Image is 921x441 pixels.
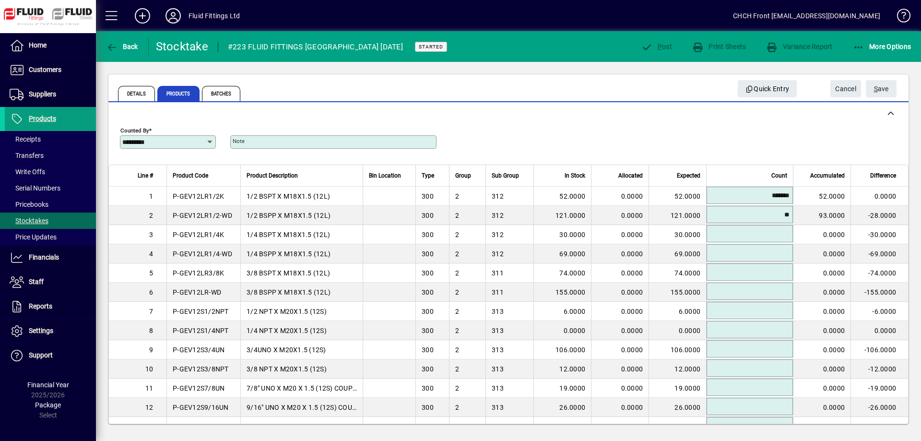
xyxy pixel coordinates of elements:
span: Batches [202,86,241,101]
span: P-GEV12S3/8NPT [173,365,229,373]
span: 4 [149,250,153,258]
span: Type [422,170,434,181]
span: 2 [455,250,459,258]
span: Reports [29,302,52,310]
span: 311 [492,288,504,296]
a: Serial Numbers [5,180,96,196]
span: M18X1.5 [DEMOGRAPHIC_DATA] STUD X M20X1.5 (12S) [247,423,421,430]
span: Receipts [10,135,41,143]
td: 19.0000 [533,379,591,398]
span: P-GEV12LR1/2-WD [173,212,232,219]
div: 52.0000 [799,191,845,201]
div: 0.0000 [799,345,845,355]
span: Back [106,43,138,50]
span: Cancel [835,81,856,97]
td: 6.0000 [533,302,591,321]
span: Expected [677,170,700,181]
span: 313 [492,365,504,373]
span: 2 [455,269,459,277]
span: Products [157,86,200,101]
td: 52.0000 [533,187,591,206]
div: 0.0000 [799,326,845,335]
td: 121.0000 [533,206,591,225]
td: 0.0000 [533,321,591,340]
td: 0.0000 [591,283,649,302]
span: 69.0000 [674,250,700,258]
span: 3/8 NPT X M20X1.5 (12S) [247,365,327,373]
div: Stocktake [156,39,208,54]
button: Profile [158,7,189,24]
span: S [874,85,878,93]
td: -6.0000 [850,302,908,321]
div: Product Description [247,170,357,181]
a: Suppliers [5,83,96,107]
span: 312 [492,192,504,200]
span: 12 [145,404,153,411]
span: 7/8" UNO X M20 X 1.5 (12S) COUPLING [247,384,368,392]
div: CHCH Front [EMAIL_ADDRESS][DOMAIN_NAME] [733,8,880,24]
span: Product Description [247,170,298,181]
td: -30.0000 [850,225,908,244]
td: 0.0000 [850,321,908,340]
span: 2 [455,404,459,411]
span: 6 [149,288,153,296]
button: Cancel [830,80,861,97]
td: 74.0000 [533,263,591,283]
a: Settings [5,319,96,343]
span: Financial Year [27,381,69,389]
span: 300 [422,346,434,354]
span: 2 [455,231,459,238]
td: 0.0000 [591,398,649,417]
span: 313 [492,404,504,411]
span: 5 [149,269,153,277]
a: Transfers [5,147,96,164]
div: 0.0000 [799,307,845,316]
span: 30.0000 [674,231,700,238]
span: P-GEV12LR-WD [173,288,221,296]
div: 0.0000 [799,268,845,278]
span: Product Code [173,170,208,181]
span: 1/4 BSPP X M18X1.5 (12L) [247,250,331,258]
span: Suppliers [29,90,56,98]
span: 52.0000 [674,192,700,200]
td: 0.0000 [591,302,649,321]
td: 0.0000 [850,187,908,206]
a: Staff [5,270,96,294]
span: ave [874,81,889,97]
td: 69.0000 [533,244,591,263]
span: 19.0000 [674,384,700,392]
span: Started [419,44,443,50]
span: 2 [455,365,459,373]
span: Price Updates [10,233,57,241]
span: 7 [149,308,153,315]
span: Allocated [618,170,643,181]
td: -26.0000 [850,398,908,417]
div: 0.0000 [799,364,845,374]
td: 12.0000 [533,359,591,379]
span: Serial Numbers [10,184,60,192]
span: 121.0000 [671,212,700,219]
span: 70.0000 [674,423,700,430]
span: Settings [29,327,53,334]
td: -155.0000 [850,283,908,302]
span: P-GEV12S1/4NPT [173,327,229,334]
td: 0.0000 [591,187,649,206]
span: 1/2 BSPT X M18X1.5 (12L) [247,192,330,200]
app-page-header-button: Back [96,38,149,55]
td: 0.0000 [591,340,649,359]
span: 2 [455,308,459,315]
td: 0.0000 [591,244,649,263]
span: 10 [145,365,153,373]
span: Details [118,86,155,101]
td: 0.0000 [591,206,649,225]
span: P-GEV12S7/8UN [173,384,224,392]
span: More Options [853,43,911,50]
span: 312 [492,250,504,258]
div: Group [455,170,480,181]
span: Stocktakes [10,217,48,225]
span: 311 [492,269,504,277]
div: 0.0000 [799,403,845,412]
div: Bin Location [369,170,410,181]
td: -106.0000 [850,340,908,359]
span: 300 [422,423,434,430]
